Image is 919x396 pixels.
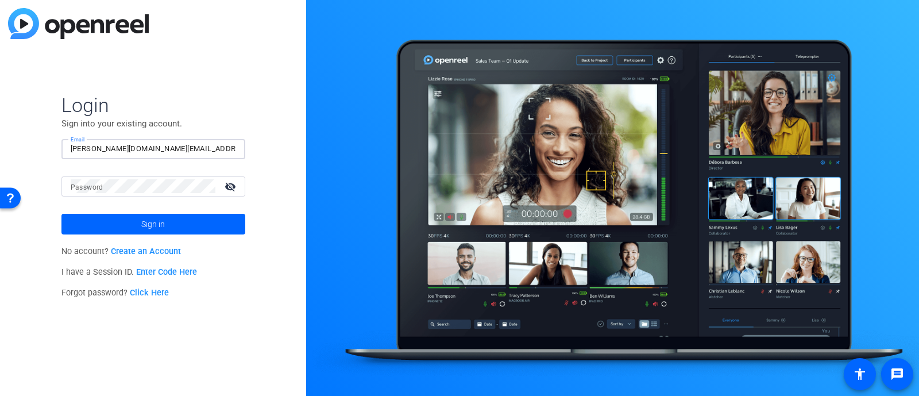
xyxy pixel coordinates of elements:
[71,183,103,191] mat-label: Password
[61,247,182,256] span: No account?
[130,288,169,298] a: Click Here
[136,267,197,277] a: Enter Code Here
[853,367,867,381] mat-icon: accessibility
[61,214,245,234] button: Sign in
[8,8,149,39] img: blue-gradient.svg
[218,178,245,195] mat-icon: visibility_off
[111,247,181,256] a: Create an Account
[890,367,904,381] mat-icon: message
[61,117,245,130] p: Sign into your existing account.
[141,210,165,239] span: Sign in
[61,267,198,277] span: I have a Session ID.
[71,136,85,143] mat-label: Email
[61,288,169,298] span: Forgot password?
[61,93,245,117] span: Login
[71,142,236,156] input: Enter Email Address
